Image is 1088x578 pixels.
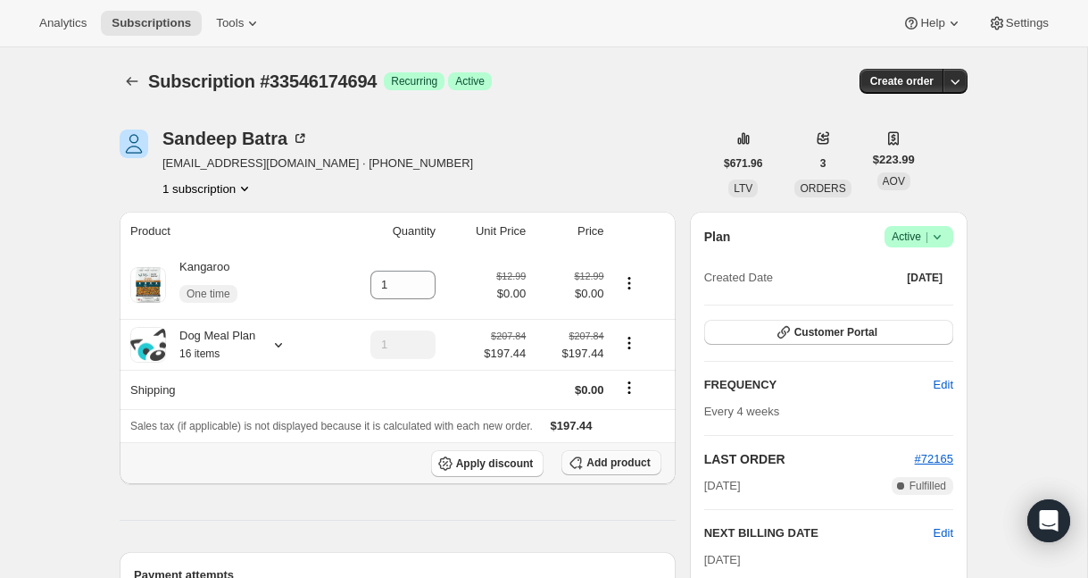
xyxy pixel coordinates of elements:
[456,457,534,471] span: Apply discount
[907,271,943,285] span: [DATE]
[179,348,220,360] small: 16 items
[491,331,526,341] small: $207.84
[915,450,953,468] button: #72165
[810,151,837,176] button: 3
[216,16,244,30] span: Tools
[551,419,593,432] span: $197.44
[615,378,644,398] button: Shipping actions
[120,130,148,158] span: Sandeep Batra
[130,420,533,432] span: Sales tax (if applicable) is not displayed because it is calculated with each new order.
[431,450,544,477] button: Apply discount
[923,371,964,399] button: Edit
[704,376,934,394] h2: FREQUENCY
[496,271,526,281] small: $12.99
[926,230,928,244] span: |
[39,16,87,30] span: Analytics
[120,69,145,94] button: Subscriptions
[873,151,915,169] span: $223.99
[704,269,773,287] span: Created Date
[162,130,309,147] div: Sandeep Batra
[615,333,644,353] button: Product actions
[920,16,944,30] span: Help
[713,151,773,176] button: $671.96
[704,405,780,418] span: Every 4 weeks
[130,267,166,303] img: product img
[704,228,731,246] h2: Plan
[496,285,526,303] span: $0.00
[1006,16,1049,30] span: Settings
[734,182,752,195] span: LTV
[892,228,946,246] span: Active
[531,212,609,251] th: Price
[484,345,526,363] span: $197.44
[536,285,603,303] span: $0.00
[574,271,603,281] small: $12.99
[704,320,953,345] button: Customer Portal
[569,331,603,341] small: $207.84
[870,74,934,88] span: Create order
[29,11,97,36] button: Analytics
[187,287,230,301] span: One time
[909,479,946,493] span: Fulfilled
[441,212,531,251] th: Unit Price
[820,156,826,171] span: 3
[575,383,604,397] span: $0.00
[455,74,485,88] span: Active
[896,265,953,290] button: [DATE]
[704,524,934,542] h2: NEXT BILLING DATE
[704,477,741,495] span: [DATE]
[120,370,328,409] th: Shipping
[166,327,255,363] div: Dog Meal Plan
[915,452,953,465] a: #72165
[166,258,237,312] div: Kangaroo
[860,69,944,94] button: Create order
[794,325,877,339] span: Customer Portal
[391,74,437,88] span: Recurring
[934,524,953,542] button: Edit
[162,155,473,172] span: [EMAIL_ADDRESS][DOMAIN_NAME] · [PHONE_NUMBER]
[586,456,650,470] span: Add product
[101,11,202,36] button: Subscriptions
[561,450,660,475] button: Add product
[162,180,253,197] button: Product actions
[120,212,328,251] th: Product
[724,156,762,171] span: $671.96
[934,376,953,394] span: Edit
[536,345,603,363] span: $197.44
[800,182,845,195] span: ORDERS
[883,175,905,188] span: AOV
[328,212,441,251] th: Quantity
[704,450,915,468] h2: LAST ORDER
[892,11,973,36] button: Help
[130,329,166,361] img: product img
[704,553,741,566] span: [DATE]
[1027,499,1070,542] div: Open Intercom Messenger
[112,16,191,30] span: Subscriptions
[615,273,644,293] button: Product actions
[977,11,1059,36] button: Settings
[205,11,272,36] button: Tools
[148,71,377,91] span: Subscription #33546174694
